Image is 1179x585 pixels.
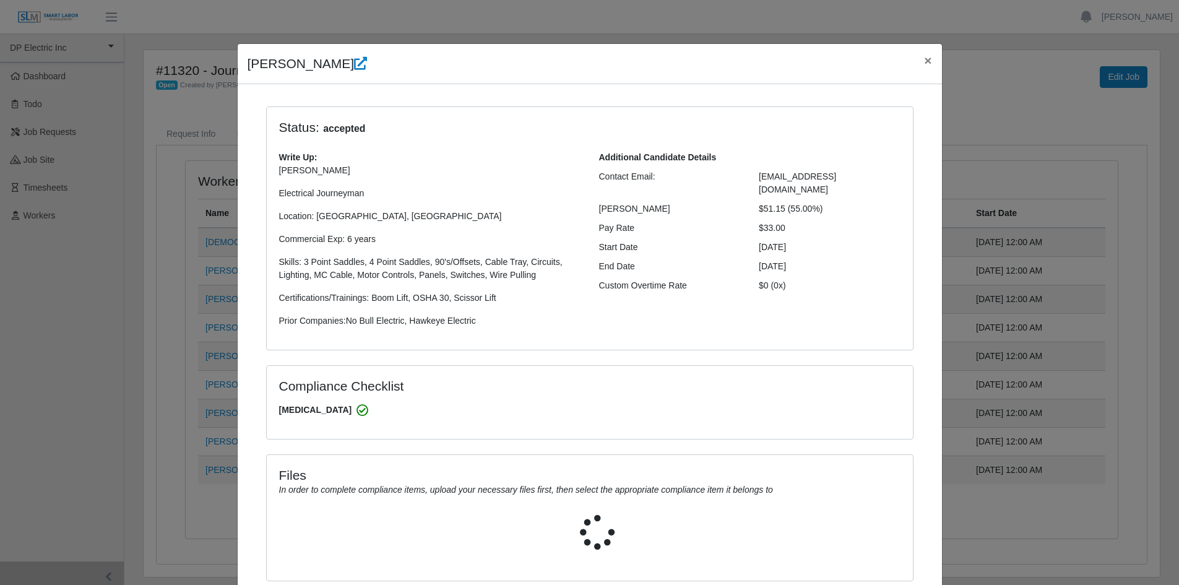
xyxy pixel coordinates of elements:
[279,119,741,136] h4: Status:
[279,164,581,177] p: [PERSON_NAME]
[279,467,900,483] h4: Files
[346,316,476,326] span: No Bull Electric, Hawkeye Electric
[749,241,910,254] div: [DATE]
[279,404,900,417] span: [MEDICAL_DATA]
[279,152,317,162] b: Write Up:
[279,314,581,327] p: Prior Companies:
[279,233,581,246] p: Commercial Exp: 6 years
[749,222,910,235] div: $33.00
[914,44,941,77] button: Close
[759,171,836,194] span: [EMAIL_ADDRESS][DOMAIN_NAME]
[590,260,750,273] div: End Date
[590,222,750,235] div: Pay Rate
[590,202,750,215] div: [PERSON_NAME]
[590,279,750,292] div: Custom Overtime Rate
[279,485,773,495] i: In order to complete compliance items, upload your necessary files first, then select the appropr...
[279,256,581,282] p: Skills: 3 Point Saddles, 4 Point Saddles, 90's/Offsets, Cable Tray, Circuits, Lighting, MC Cable,...
[759,280,786,290] span: $0 (0x)
[599,152,717,162] b: Additional Candidate Details
[279,187,581,200] p: Electrical Journeyman
[279,210,581,223] p: Location: [GEOGRAPHIC_DATA], [GEOGRAPHIC_DATA]
[759,261,786,271] span: [DATE]
[279,292,581,305] p: Certifications/Trainings: Boom Lift, OSHA 30, Scissor Lift
[749,202,910,215] div: $51.15 (55.00%)
[924,53,931,67] span: ×
[590,241,750,254] div: Start Date
[279,378,687,394] h4: Compliance Checklist
[248,54,368,74] h4: [PERSON_NAME]
[590,170,750,196] div: Contact Email:
[319,121,369,136] span: accepted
